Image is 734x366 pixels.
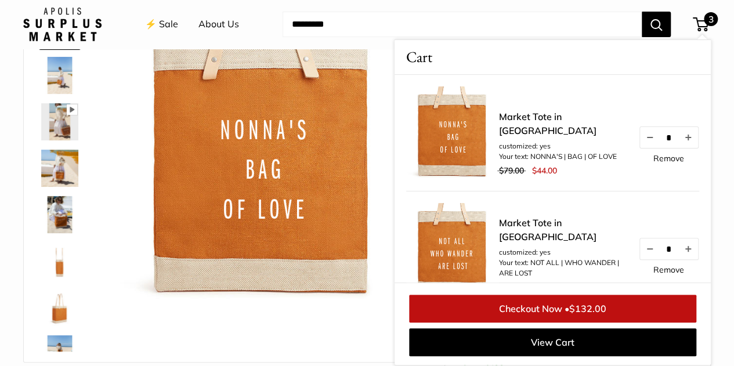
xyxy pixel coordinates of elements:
[41,289,78,326] img: Market Tote in Cognac
[117,10,409,303] img: customizer-prod
[640,127,660,148] button: Decrease quantity by 1
[532,165,557,176] span: $44.00
[678,127,698,148] button: Increase quantity by 1
[499,216,627,244] a: Market Tote in [GEOGRAPHIC_DATA]
[678,238,698,259] button: Increase quantity by 1
[499,110,627,137] a: Market Tote in [GEOGRAPHIC_DATA]
[653,154,684,162] a: Remove
[23,8,102,41] img: Apolis: Surplus Market
[41,103,78,140] img: Market Tote in Cognac
[198,16,239,33] a: About Us
[640,238,660,259] button: Decrease quantity by 1
[41,150,78,187] img: Market Tote in Cognac
[660,133,678,143] input: Quantity
[406,46,432,68] span: Cart
[39,240,81,282] a: Market Tote in Cognac
[39,101,81,143] a: Market Tote in Cognac
[409,295,696,322] a: Checkout Now •$132.00
[41,242,78,280] img: Market Tote in Cognac
[642,12,671,37] button: Search
[499,247,627,258] li: customized: yes
[145,16,178,33] a: ⚡️ Sale
[694,17,708,31] a: 3
[499,258,627,278] li: Your text: NOT ALL | WHO WANDER | ARE LOST
[499,151,627,162] li: Your text: NONNA'S | BAG | OF LOVE
[41,196,78,233] img: Market Tote in Cognac
[499,282,524,292] span: $79.00
[704,12,718,26] span: 3
[499,165,524,176] span: $79.00
[283,12,642,37] input: Search...
[653,266,684,274] a: Remove
[409,328,696,356] a: View Cart
[532,282,557,292] span: $44.00
[499,141,627,151] li: customized: yes
[39,55,81,96] a: Market Tote in Cognac
[39,194,81,235] a: Market Tote in Cognac
[569,303,606,314] span: $132.00
[39,287,81,328] a: Market Tote in Cognac
[660,244,678,254] input: Quantity
[41,57,78,94] img: Market Tote in Cognac
[39,147,81,189] a: Market Tote in Cognac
